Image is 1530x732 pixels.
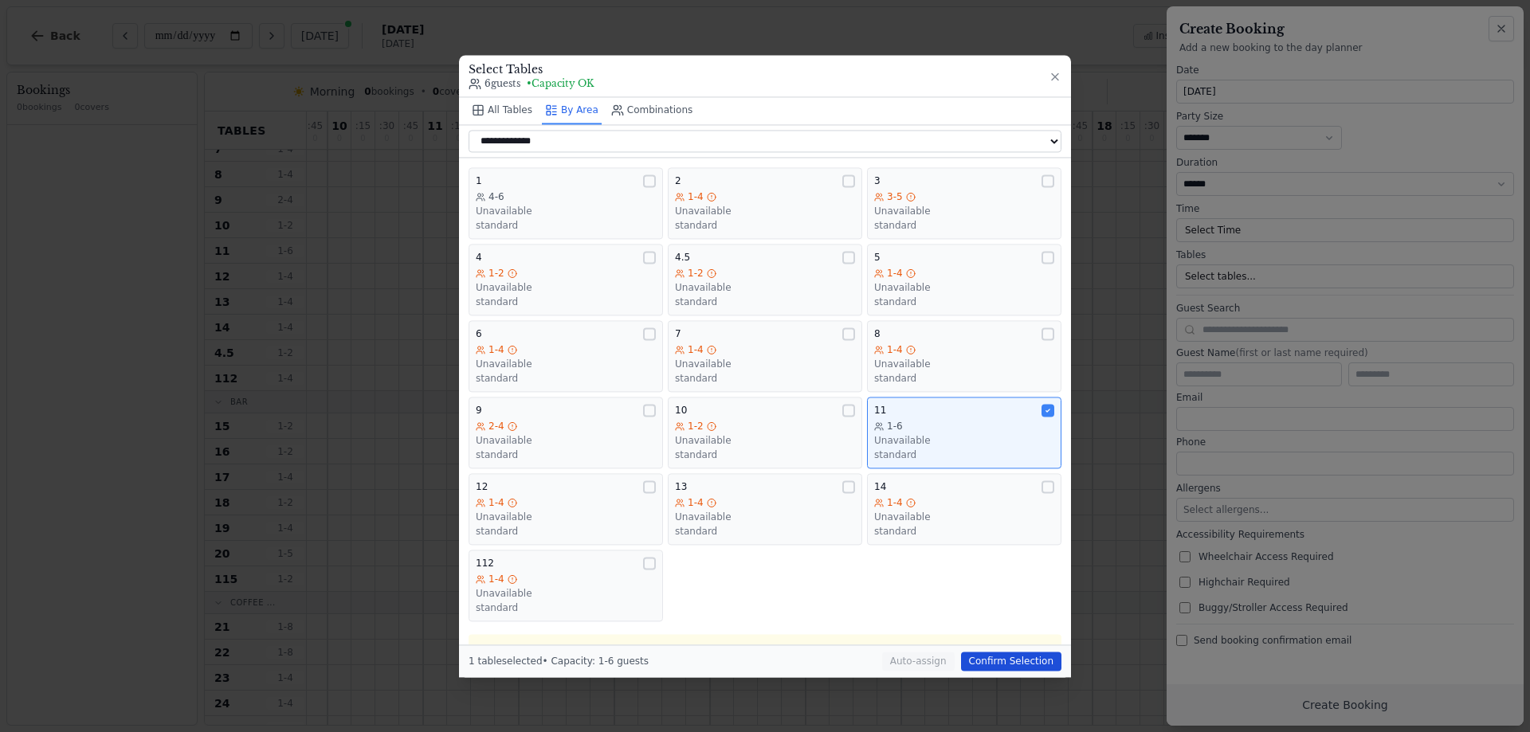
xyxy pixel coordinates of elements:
[688,420,704,433] span: 1-2
[874,296,1054,308] div: standard
[469,77,520,90] span: 6 guests
[675,327,681,340] span: 7
[476,296,656,308] div: standard
[469,656,649,667] span: 1 table selected • Capacity: 1-6 guests
[476,480,488,493] span: 12
[887,343,903,356] span: 1-4
[476,511,656,523] div: Unavailable
[887,190,903,203] span: 3-5
[874,511,1054,523] div: Unavailable
[874,205,1054,217] div: Unavailable
[867,473,1061,545] button: 141-4Unavailablestandard
[874,434,1054,447] div: Unavailable
[476,358,656,370] div: Unavailable
[476,219,656,232] div: standard
[476,525,656,538] div: standard
[961,652,1061,671] button: Confirm Selection
[608,97,696,124] button: Combinations
[542,97,602,124] button: By Area
[874,525,1054,538] div: standard
[488,267,504,280] span: 1-2
[476,404,482,417] span: 9
[688,267,704,280] span: 1-2
[476,557,494,570] span: 112
[469,97,535,124] button: All Tables
[527,77,594,90] span: • Capacity OK
[688,496,704,509] span: 1-4
[476,327,482,340] span: 6
[867,320,1061,392] button: 81-4Unavailablestandard
[887,496,903,509] span: 1-4
[688,190,704,203] span: 1-4
[675,296,855,308] div: standard
[488,496,504,509] span: 1-4
[469,320,663,392] button: 61-4Unavailablestandard
[476,205,656,217] div: Unavailable
[488,190,504,203] span: 4-6
[675,174,681,187] span: 2
[476,174,482,187] span: 1
[675,358,855,370] div: Unavailable
[867,397,1061,468] button: 111-6Unavailablestandard
[874,358,1054,370] div: Unavailable
[476,434,656,447] div: Unavailable
[874,219,1054,232] div: standard
[476,251,482,264] span: 4
[469,244,663,315] button: 41-2Unavailablestandard
[675,404,687,417] span: 10
[675,372,855,385] div: standard
[675,511,855,523] div: Unavailable
[675,448,855,461] div: standard
[874,281,1054,294] div: Unavailable
[874,480,886,493] span: 14
[469,550,663,621] button: 1121-4Unavailablestandard
[675,480,687,493] span: 13
[488,573,504,585] span: 1-4
[668,320,862,392] button: 71-4Unavailablestandard
[874,174,881,187] span: 3
[469,61,594,77] h3: Select Tables
[488,343,504,356] span: 1-4
[675,281,855,294] div: Unavailable
[887,420,903,433] span: 1-6
[469,167,663,239] button: 14-6Unavailablestandard
[874,448,1054,461] div: standard
[469,473,663,545] button: 121-4Unavailablestandard
[688,343,704,356] span: 1-4
[668,397,862,468] button: 101-2Unavailablestandard
[675,434,855,447] div: Unavailable
[476,587,656,600] div: Unavailable
[874,404,886,417] span: 11
[668,167,862,239] button: 21-4Unavailablestandard
[874,327,881,340] span: 8
[488,420,504,433] span: 2-4
[476,281,656,294] div: Unavailable
[668,473,862,545] button: 131-4Unavailablestandard
[469,397,663,468] button: 92-4Unavailablestandard
[476,601,656,614] div: standard
[476,372,656,385] div: standard
[882,652,955,671] button: Auto-assign
[874,251,881,264] span: 5
[675,525,855,538] div: standard
[668,244,862,315] button: 4.51-2Unavailablestandard
[867,167,1061,239] button: 33-5Unavailablestandard
[675,251,690,264] span: 4.5
[887,267,903,280] span: 1-4
[476,448,656,461] div: standard
[874,372,1054,385] div: standard
[675,219,855,232] div: standard
[867,244,1061,315] button: 51-4Unavailablestandard
[675,205,855,217] div: Unavailable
